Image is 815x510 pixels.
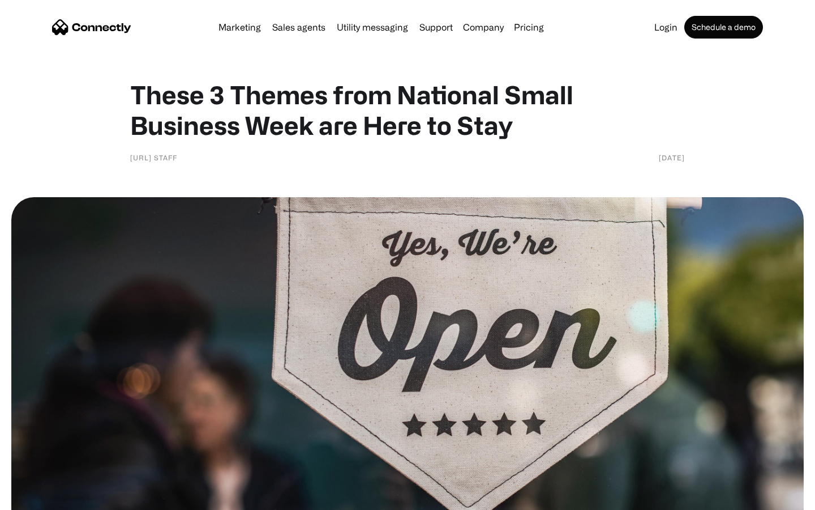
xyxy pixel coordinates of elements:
[509,23,548,32] a: Pricing
[11,490,68,506] aside: Language selected: English
[23,490,68,506] ul: Language list
[130,152,177,163] div: [URL] Staff
[214,23,265,32] a: Marketing
[650,23,682,32] a: Login
[659,152,685,163] div: [DATE]
[130,79,685,141] h1: These 3 Themes from National Small Business Week are Here to Stay
[268,23,330,32] a: Sales agents
[463,19,504,35] div: Company
[415,23,457,32] a: Support
[332,23,413,32] a: Utility messaging
[684,16,763,39] a: Schedule a demo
